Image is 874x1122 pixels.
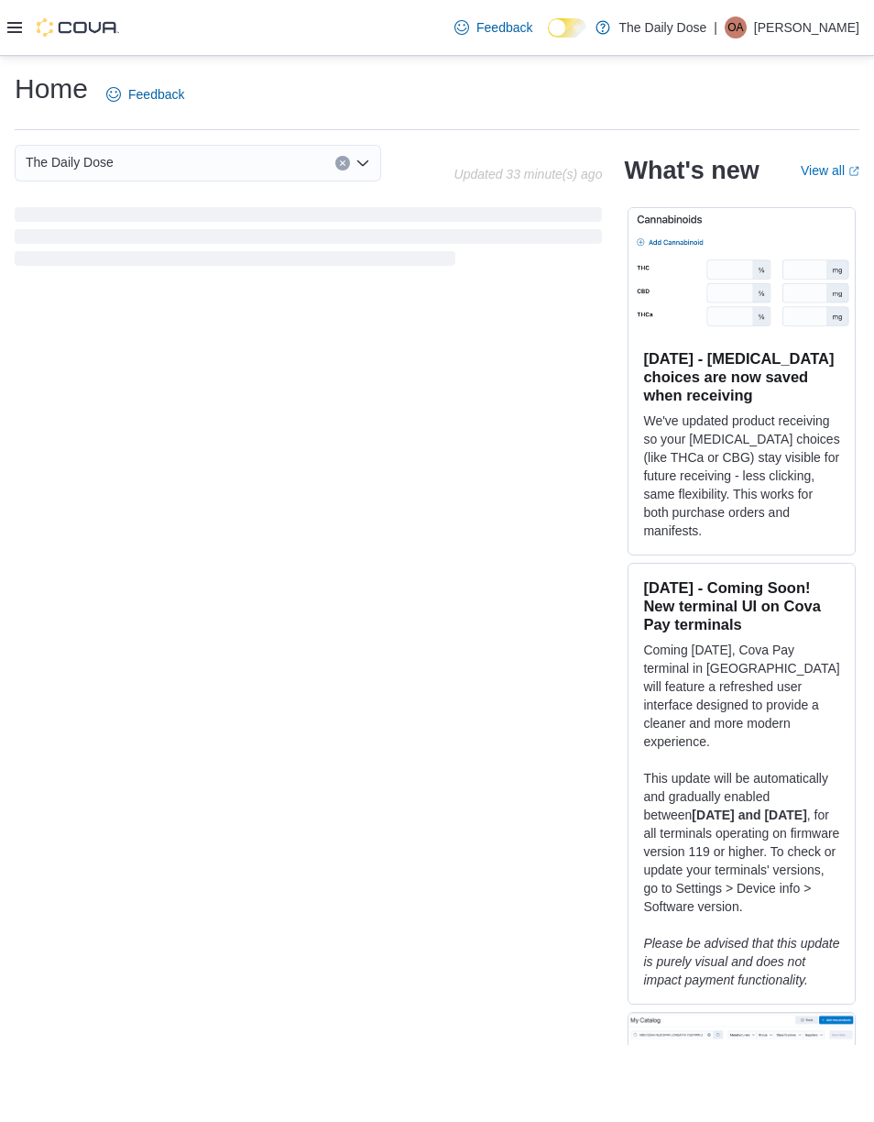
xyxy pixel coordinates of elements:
[714,16,717,38] p: |
[624,156,759,185] h2: What's new
[15,211,602,269] span: Loading
[643,578,840,633] h3: [DATE] - Coming Soon! New terminal UI on Cova Pay terminals
[727,16,743,38] span: OA
[128,85,184,104] span: Feedback
[335,156,350,170] button: Clear input
[754,16,859,38] p: [PERSON_NAME]
[548,18,586,38] input: Dark Mode
[643,349,840,404] h3: [DATE] - [MEDICAL_DATA] choices are now saved when receiving
[454,167,603,181] p: Updated 33 minute(s) ago
[37,18,119,37] img: Cova
[643,412,840,540] p: We've updated product receiving so your [MEDICAL_DATA] choices (like THCa or CBG) stay visible fo...
[643,769,840,916] p: This update will be automatically and gradually enabled between , for all terminals operating on ...
[619,16,707,38] p: The Daily Dose
[643,641,840,751] p: Coming [DATE], Cova Pay terminal in [GEOGRAPHIC_DATA] will feature a refreshed user interface des...
[725,16,747,38] div: Omar Ali
[355,156,370,170] button: Open list of options
[848,166,859,177] svg: External link
[26,151,114,173] span: The Daily Dose
[15,71,88,107] h1: Home
[801,163,859,178] a: View allExternal link
[692,808,806,822] strong: [DATE] and [DATE]
[447,9,540,46] a: Feedback
[643,936,839,987] em: Please be advised that this update is purely visual and does not impact payment functionality.
[476,18,532,37] span: Feedback
[99,76,191,113] a: Feedback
